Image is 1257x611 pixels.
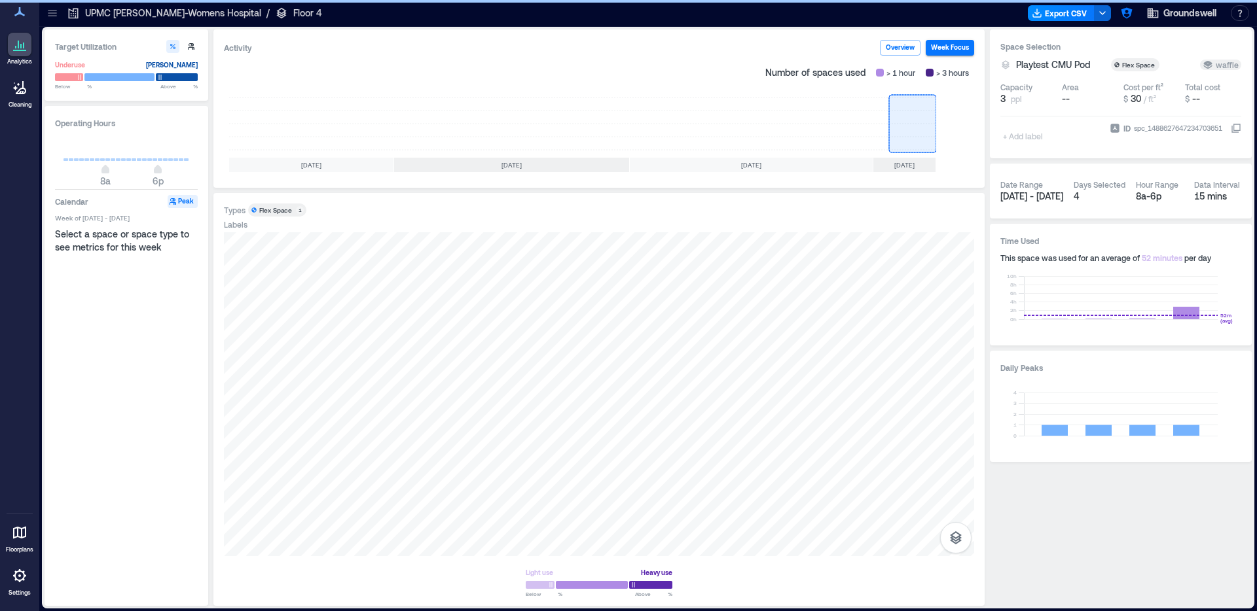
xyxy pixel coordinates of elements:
[266,7,270,20] p: /
[760,61,974,84] div: Number of spaces used
[1123,94,1128,103] span: $
[224,41,252,54] div: Activity
[4,560,35,601] a: Settings
[1123,82,1163,92] div: Cost per ft²
[293,7,322,20] p: Floor 4
[1074,179,1125,190] div: Days Selected
[1000,253,1241,263] div: This space was used for an average of per day
[55,40,198,53] h3: Target Utilization
[1000,234,1241,247] h3: Time Used
[55,116,198,130] h3: Operating Hours
[1136,190,1184,203] div: 8a - 6p
[259,205,292,215] div: Flex Space
[224,219,247,230] div: Labels
[1000,127,1048,145] span: + Add label
[55,195,88,208] h3: Calendar
[1028,5,1095,21] button: Export CSV
[1133,122,1224,135] div: spc_1488627647234703651
[880,40,920,56] button: Overview
[55,82,92,90] span: Below %
[1122,60,1157,69] div: Flex Space
[168,195,198,208] button: Peak
[1000,92,1057,105] button: 3 ppl
[1010,298,1017,305] tspan: 4h
[886,66,915,79] span: > 1 hour
[1144,94,1156,103] span: / ft²
[1013,421,1017,428] tspan: 1
[146,58,198,71] div: [PERSON_NAME]
[1194,190,1242,203] div: 15 mins
[1010,290,1017,296] tspan: 6h
[1000,179,1043,190] div: Date Range
[1000,40,1241,53] h3: Space Selection
[1185,94,1190,103] span: $
[394,158,629,172] div: [DATE]
[1016,58,1090,71] span: Playtest CMU Pod
[160,82,198,90] span: Above %
[224,205,246,215] div: Types
[1231,123,1241,133] button: IDspc_1488627647234703651
[1011,94,1022,104] span: ppl
[1013,400,1017,406] tspan: 3
[635,590,672,598] span: Above %
[1131,93,1141,104] span: 30
[1142,253,1182,262] span: 52 minutes
[296,206,304,214] div: 1
[1203,60,1239,70] div: waffle
[6,546,33,553] p: Floorplans
[1013,411,1017,417] tspan: 2
[1000,82,1032,92] div: Capacity
[1163,7,1216,20] span: Groundswell
[2,517,37,557] a: Floorplans
[229,158,393,172] div: [DATE]
[873,158,936,172] div: [DATE]
[1192,93,1200,104] span: --
[1194,179,1240,190] div: Data Interval
[926,40,974,56] button: Week Focus
[1142,3,1220,24] button: Groundswell
[1010,307,1017,313] tspan: 2h
[1123,122,1131,135] span: ID
[1013,389,1017,396] tspan: 4
[641,566,672,579] div: Heavy use
[1074,190,1125,203] div: 4
[55,228,199,254] div: Select a space or space type to see metrics for this week
[55,58,85,71] div: Underuse
[1000,361,1241,374] h3: Daily Peaks
[630,158,873,172] div: [DATE]
[55,213,198,222] span: Week of [DATE] - [DATE]
[1136,179,1178,190] div: Hour Range
[1185,82,1220,92] div: Total cost
[9,589,31,597] p: Settings
[100,175,111,186] span: 8a
[1010,316,1017,323] tspan: 0h
[1007,273,1017,279] tspan: 10h
[1000,190,1063,201] span: [DATE] - [DATE]
[1013,432,1017,439] tspan: 0
[9,101,31,109] p: Cleaning
[1062,93,1070,104] span: --
[1010,281,1017,288] tspan: 8h
[1016,58,1106,71] button: Playtest CMU Pod
[526,590,562,598] span: Below %
[526,566,553,579] div: Light use
[936,66,969,79] span: > 3 hours
[1111,58,1175,71] button: Flex Space
[7,58,32,65] p: Analytics
[3,29,36,69] a: Analytics
[3,72,36,113] a: Cleaning
[1000,92,1006,105] span: 3
[1062,82,1079,92] div: Area
[85,7,261,20] p: UPMC [PERSON_NAME]-Womens Hospital
[153,175,164,186] span: 6p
